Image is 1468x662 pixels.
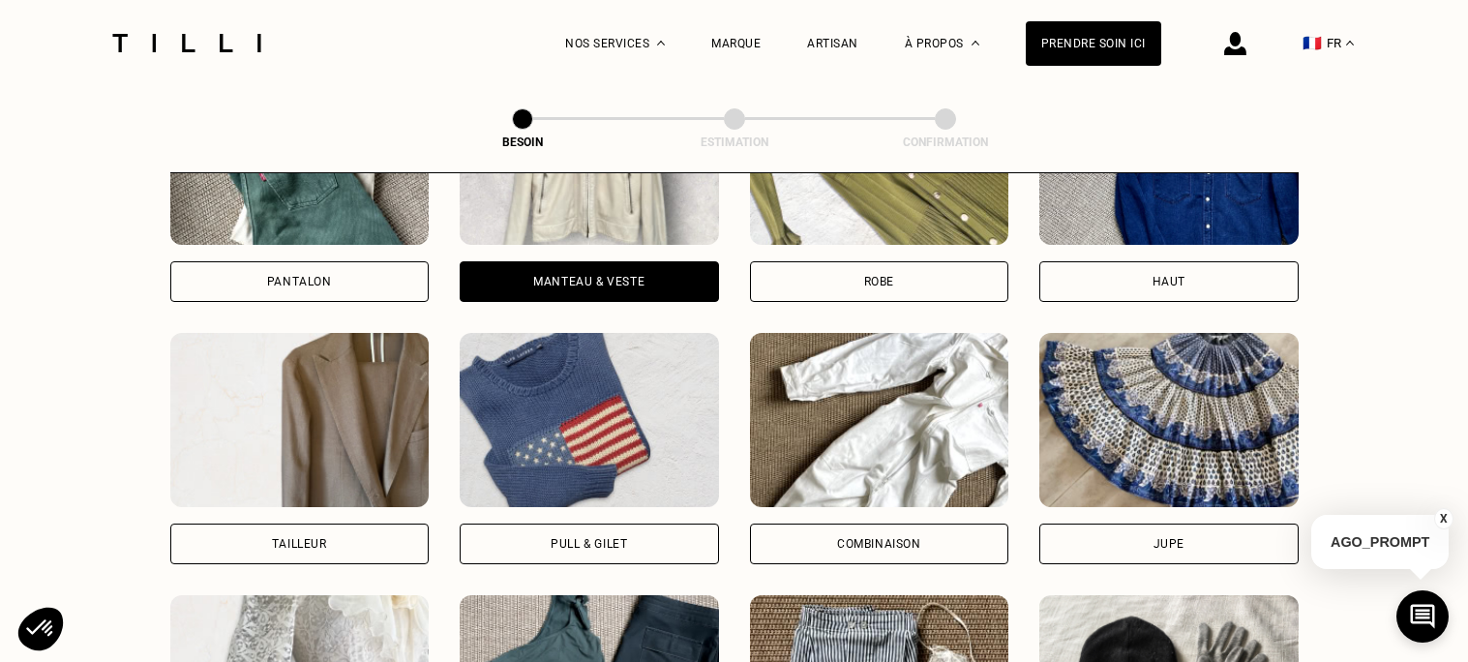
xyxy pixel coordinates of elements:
a: Artisan [807,37,858,50]
div: Haut [1153,276,1185,287]
div: Pantalon [267,276,332,287]
div: Tailleur [272,538,327,550]
div: Confirmation [849,135,1042,149]
div: Jupe [1153,538,1184,550]
img: Tilli retouche votre Tailleur [170,333,430,507]
div: Manteau & Veste [533,276,644,287]
img: menu déroulant [1346,41,1354,45]
div: Pull & gilet [551,538,627,550]
button: X [1434,508,1453,529]
img: Menu déroulant [657,41,665,45]
img: Tilli retouche votre Combinaison [750,333,1009,507]
img: Logo du service de couturière Tilli [105,34,268,52]
div: Robe [864,276,894,287]
a: Marque [711,37,761,50]
img: icône connexion [1224,32,1246,55]
a: Prendre soin ici [1026,21,1161,66]
img: Menu déroulant à propos [972,41,979,45]
img: Tilli retouche votre Pull & gilet [460,333,719,507]
img: Tilli retouche votre Jupe [1039,333,1299,507]
span: 🇫🇷 [1303,34,1322,52]
p: AGO_PROMPT [1311,515,1449,569]
div: Combinaison [837,538,921,550]
div: Besoin [426,135,619,149]
div: Estimation [638,135,831,149]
